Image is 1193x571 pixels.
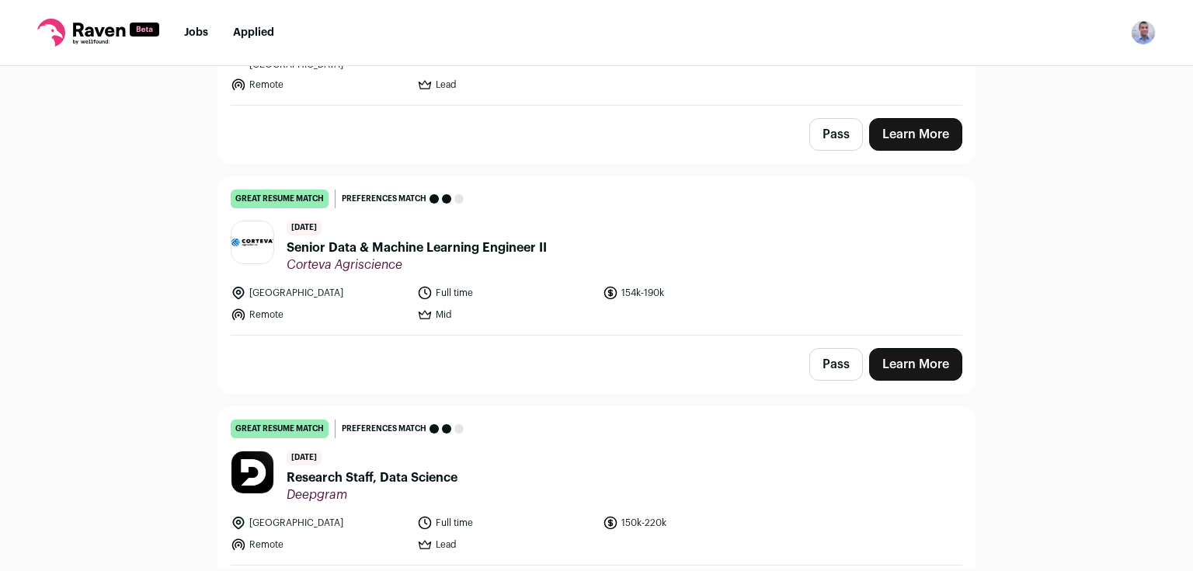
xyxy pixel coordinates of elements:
li: Lead [417,77,594,92]
img: 71a365ded024f5ca57c19ee98e134358f8d1e6e5288df204e3d7a606b97ef7d8.jpg [231,238,273,247]
span: [DATE] [287,221,322,235]
span: [DATE] [287,451,322,465]
a: Applied [233,27,274,38]
li: 154k-190k [603,285,780,301]
a: Jobs [184,27,208,38]
img: 10289794-medium_jpg [1131,20,1156,45]
a: Learn More [869,118,962,151]
button: Pass [809,118,863,151]
a: great resume match Preferences match [DATE] Research Staff, Data Science Deepgram [GEOGRAPHIC_DAT... [218,407,975,565]
span: Deepgram [287,487,457,503]
div: great resume match [231,420,329,438]
li: Lead [417,537,594,552]
img: 43aa85a7134a765051431db50114e4098dee7160f8dd145426409cd31550da71.png [231,451,273,493]
li: Full time [417,285,594,301]
li: Full time [417,515,594,531]
span: Preferences match [342,191,426,207]
li: [GEOGRAPHIC_DATA] [231,285,408,301]
span: Corteva Agriscience [287,257,547,273]
li: Remote [231,77,408,92]
li: Remote [231,537,408,552]
span: Senior Data & Machine Learning Engineer II [287,238,547,257]
a: Learn More [869,348,962,381]
li: Mid [417,307,594,322]
a: great resume match Preferences match [DATE] Senior Data & Machine Learning Engineer II Corteva Ag... [218,177,975,335]
li: 150k-220k [603,515,780,531]
li: Remote [231,307,408,322]
div: great resume match [231,190,329,208]
li: [GEOGRAPHIC_DATA] [231,515,408,531]
button: Pass [809,348,863,381]
button: Open dropdown [1131,20,1156,45]
span: Research Staff, Data Science [287,468,457,487]
span: Preferences match [342,421,426,437]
